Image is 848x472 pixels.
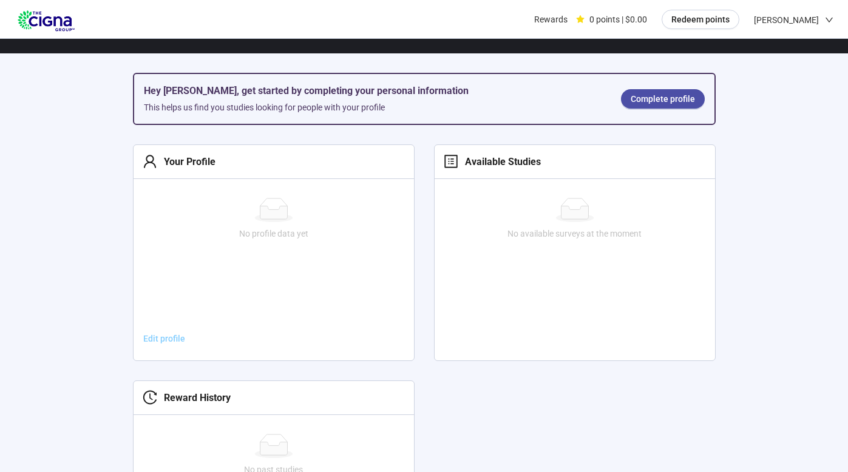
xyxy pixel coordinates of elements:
a: Complete profile [621,89,705,109]
div: No available surveys at the moment [439,227,710,240]
div: Your Profile [157,154,215,169]
button: Redeem points [662,10,739,29]
span: Complete profile [631,92,695,106]
div: This helps us find you studies looking for people with your profile [144,101,602,114]
span: Edit profile [143,332,185,345]
h5: Hey [PERSON_NAME], get started by completing your personal information [144,84,602,98]
span: down [825,16,833,24]
span: user [143,154,157,169]
span: star [576,15,585,24]
span: history [143,390,157,405]
div: Available Studies [458,154,541,169]
a: Edit profile [134,329,195,348]
span: [PERSON_NAME] [754,1,819,39]
span: Redeem points [671,13,730,26]
span: profile [444,154,458,169]
div: Reward History [157,390,231,405]
div: No profile data yet [138,227,409,240]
